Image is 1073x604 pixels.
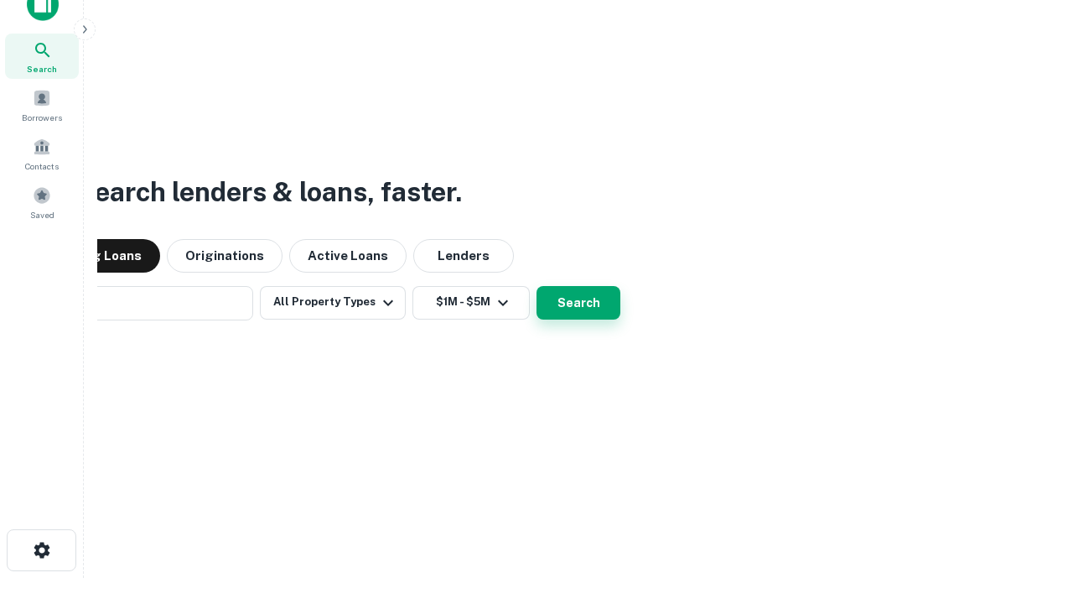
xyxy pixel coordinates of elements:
[5,180,79,225] a: Saved
[260,286,406,320] button: All Property Types
[25,159,59,173] span: Contacts
[412,286,530,320] button: $1M - $5M
[413,239,514,273] button: Lenders
[5,82,79,128] a: Borrowers
[27,62,57,75] span: Search
[22,111,62,124] span: Borrowers
[989,470,1073,550] iframe: Chat Widget
[76,172,462,212] h3: Search lenders & loans, faster.
[5,34,79,79] a: Search
[289,239,407,273] button: Active Loans
[30,208,54,221] span: Saved
[536,286,620,320] button: Search
[167,239,283,273] button: Originations
[5,131,79,176] a: Contacts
